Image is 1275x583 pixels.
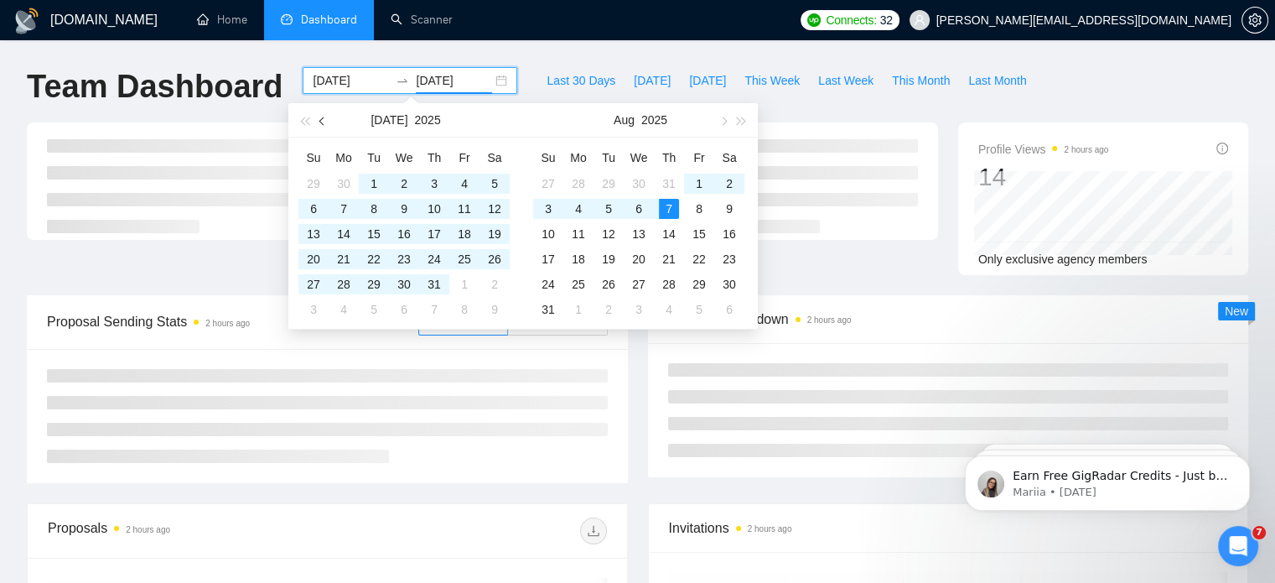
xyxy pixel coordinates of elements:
[424,249,444,269] div: 24
[389,221,419,247] td: 2025-07-16
[593,144,624,171] th: Tu
[424,299,444,320] div: 7
[968,71,1026,90] span: Last Month
[419,144,449,171] th: Th
[669,518,1228,539] span: Invitations
[281,13,293,25] span: dashboard
[593,221,624,247] td: 2025-08-12
[538,199,558,219] div: 3
[714,171,744,196] td: 2025-08-02
[624,171,654,196] td: 2025-07-30
[334,199,354,219] div: 7
[599,224,619,244] div: 12
[47,311,418,332] span: Proposal Sending Stats
[684,272,714,297] td: 2025-08-29
[394,224,414,244] div: 16
[719,274,739,294] div: 30
[359,171,389,196] td: 2025-07-01
[389,247,419,272] td: 2025-07-23
[419,247,449,272] td: 2025-07-24
[485,224,505,244] div: 19
[629,299,649,320] div: 3
[389,272,419,297] td: 2025-07-30
[303,199,324,219] div: 6
[359,272,389,297] td: 2025-07-29
[599,299,619,320] div: 2
[329,272,359,297] td: 2025-07-28
[809,67,883,94] button: Last Week
[391,13,453,27] a: searchScanner
[719,299,739,320] div: 6
[629,274,649,294] div: 27
[1241,7,1268,34] button: setting
[719,224,739,244] div: 16
[454,199,474,219] div: 11
[394,274,414,294] div: 30
[359,144,389,171] th: Tu
[883,67,959,94] button: This Month
[978,252,1148,266] span: Only exclusive agency members
[538,299,558,320] div: 31
[359,247,389,272] td: 2025-07-22
[547,71,615,90] span: Last 30 Days
[298,272,329,297] td: 2025-07-27
[479,196,510,221] td: 2025-07-12
[714,221,744,247] td: 2025-08-16
[599,249,619,269] div: 19
[659,174,679,194] div: 31
[625,67,680,94] button: [DATE]
[654,196,684,221] td: 2025-08-07
[563,221,593,247] td: 2025-08-11
[568,249,588,269] div: 18
[978,139,1109,159] span: Profile Views
[719,249,739,269] div: 23
[303,249,324,269] div: 20
[389,144,419,171] th: We
[334,174,354,194] div: 30
[416,71,492,90] input: End date
[334,224,354,244] div: 14
[533,144,563,171] th: Su
[334,274,354,294] div: 28
[629,224,649,244] div: 13
[668,309,1229,330] span: Scanner Breakdown
[538,174,558,194] div: 27
[634,71,671,90] span: [DATE]
[624,144,654,171] th: We
[485,249,505,269] div: 26
[1252,526,1266,539] span: 7
[329,297,359,322] td: 2025-08-04
[563,196,593,221] td: 2025-08-04
[303,299,324,320] div: 3
[479,272,510,297] td: 2025-08-02
[1225,305,1248,318] span: New
[396,74,409,87] span: to
[807,315,852,325] time: 2 hours ago
[394,299,414,320] div: 6
[454,249,474,269] div: 25
[364,249,384,269] div: 22
[364,274,384,294] div: 29
[689,224,709,244] div: 15
[313,71,389,90] input: Start date
[654,272,684,297] td: 2025-08-28
[329,221,359,247] td: 2025-07-14
[424,274,444,294] div: 31
[449,247,479,272] td: 2025-07-25
[298,144,329,171] th: Su
[568,199,588,219] div: 4
[940,420,1275,538] iframe: Intercom notifications message
[389,171,419,196] td: 2025-07-02
[371,103,407,137] button: [DATE]
[303,274,324,294] div: 27
[719,199,739,219] div: 9
[563,171,593,196] td: 2025-07-28
[396,74,409,87] span: swap-right
[1241,13,1268,27] a: setting
[298,171,329,196] td: 2025-06-29
[414,103,440,137] button: 2025
[654,297,684,322] td: 2025-09-04
[485,299,505,320] div: 9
